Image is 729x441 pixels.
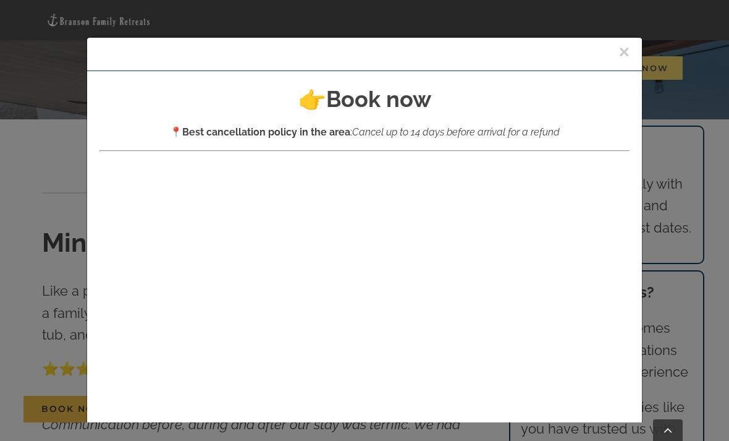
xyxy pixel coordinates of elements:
[182,126,350,138] strong: Best cancellation policy in the area
[618,43,630,61] button: Close
[99,83,630,114] h2: 👉
[326,86,431,112] strong: Book now
[352,126,560,138] em: Cancel up to 14 days before arrival for a refund
[99,124,630,140] p: 📍 :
